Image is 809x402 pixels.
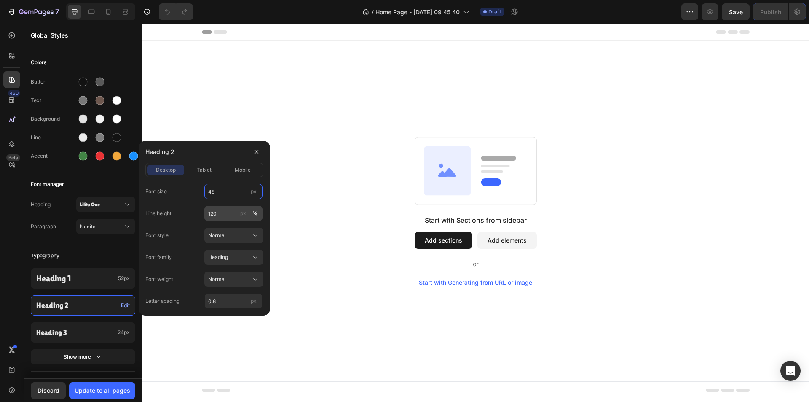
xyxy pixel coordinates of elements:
label: Line height [145,210,171,217]
span: Typography [31,251,59,261]
span: Edit [121,302,130,309]
div: Start with Generating from URL or image [277,256,390,262]
div: Button [31,78,76,86]
p: Heading 3 [36,328,114,337]
span: Heading 2 [145,147,174,157]
span: px [251,188,257,194]
span: Lilita One [80,201,123,208]
div: Background [31,115,76,123]
div: Update to all pages [75,386,130,395]
div: Undo/Redo [159,3,193,20]
button: Heading [204,250,263,265]
button: Lilita One [76,197,135,212]
span: Draft [488,8,501,16]
span: Font manager [31,179,64,189]
button: Discard [31,382,66,399]
label: Font size [145,188,167,195]
label: Letter spacing [145,297,179,305]
button: Nunito [76,219,135,234]
span: tablet [197,166,212,174]
div: Start with Sections from sidebar [283,192,385,202]
input: px [204,184,263,199]
div: Text [31,97,76,104]
button: Save [722,3,750,20]
p: Global Styles [31,31,135,40]
button: Show more [31,349,135,364]
span: Paragraph [31,223,76,230]
input: px [204,294,263,309]
span: Colors [31,57,46,67]
label: Font family [145,254,172,261]
button: Add sections [273,208,330,225]
div: Discard [38,386,59,395]
span: desktop [156,166,176,174]
div: 450 [8,90,20,97]
label: Font style [145,232,169,239]
button: Normal [204,228,263,243]
button: Update to all pages [69,382,135,399]
span: mobile [235,166,251,174]
div: Beta [6,154,20,161]
span: Normal [208,275,226,283]
span: Normal [208,232,226,239]
p: Heading 1 [36,273,115,284]
div: Publish [760,8,781,16]
span: px [251,298,257,304]
button: Add elements [335,208,395,225]
button: px [250,208,260,219]
div: Show more [64,353,103,361]
p: 7 [55,7,59,17]
span: Heading [208,254,228,261]
button: Normal [204,272,263,287]
button: 7 [3,3,63,20]
span: Nunito [80,223,123,230]
iframe: Design area [142,24,809,402]
div: Accent [31,152,76,160]
label: Font weight [145,275,173,283]
span: / [372,8,374,16]
div: Line [31,134,76,141]
div: px [240,210,246,217]
div: Open Intercom Messenger [780,361,801,381]
span: Heading [31,201,76,208]
input: px% [204,206,263,221]
span: 52px [118,275,130,282]
button: Publish [753,3,788,20]
button: % [238,208,248,219]
p: Heading 2 [36,301,118,310]
span: Save [729,8,743,16]
span: Home Page - [DATE] 09:45:40 [375,8,460,16]
span: 24px [118,329,130,336]
div: % [252,210,257,217]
